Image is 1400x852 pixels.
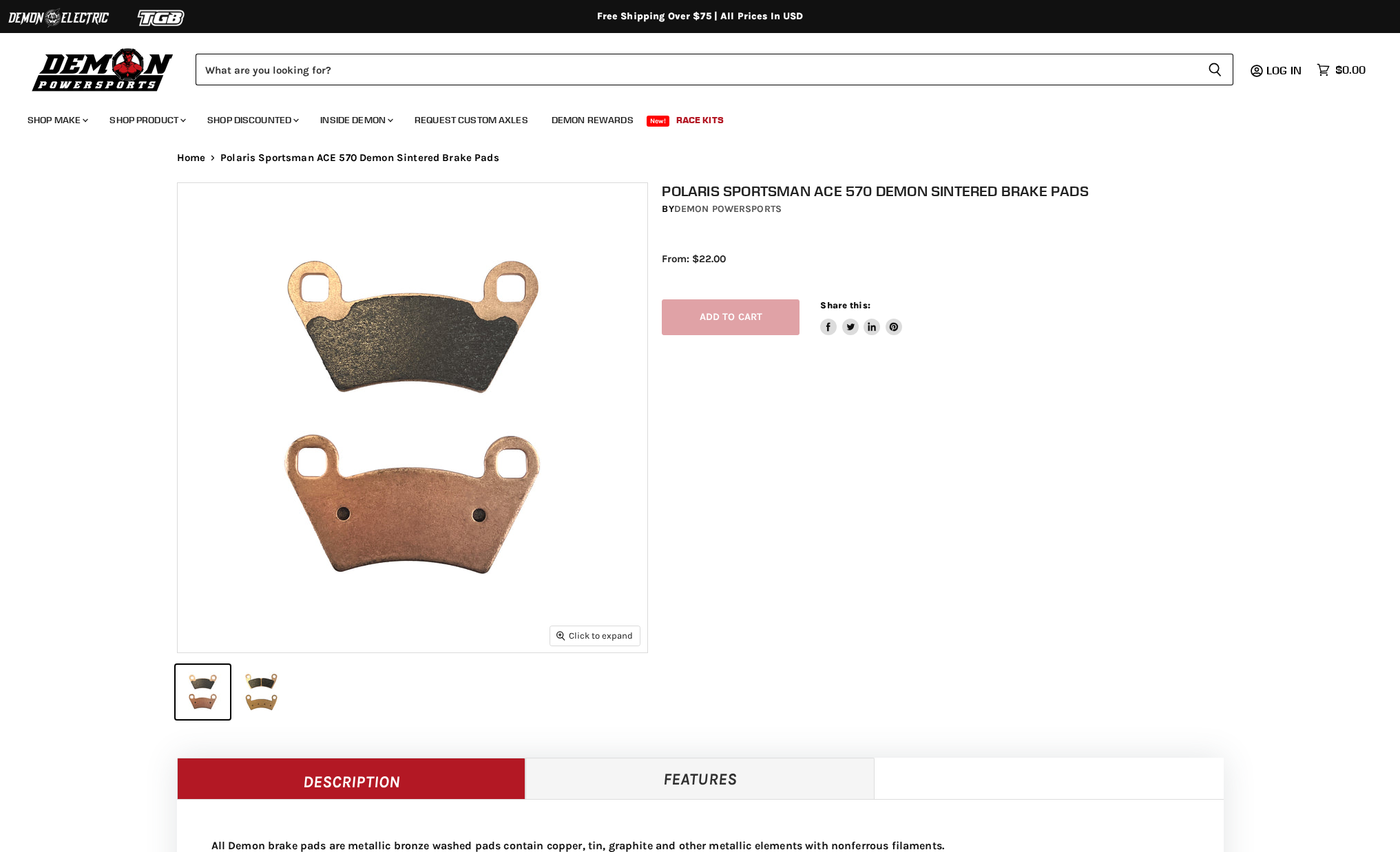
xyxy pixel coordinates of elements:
a: Features [525,758,875,799]
a: Race Kits [666,106,734,134]
img: Polaris Sportsman ACE 570 Demon Sintered Brake Pads [178,183,647,652]
img: Demon Electric Logo 2 [7,5,110,31]
img: TGB Logo 2 [110,5,213,31]
a: Demon Powersports [674,203,782,215]
nav: Breadcrumbs [149,152,1251,164]
span: Polaris Sportsman ACE 570 Demon Sintered Brake Pads [220,152,499,164]
a: Log in [1260,64,1310,76]
a: Request Custom Axles [404,106,539,134]
button: Search [1197,54,1233,85]
input: Search [196,54,1197,85]
div: Free Shipping Over $75 | All Prices In USD [149,10,1251,23]
span: $0.00 [1335,63,1366,76]
a: Demon Rewards [541,106,644,134]
div: by [662,202,1237,217]
a: Shop Discounted [197,106,307,134]
aside: Share this: [820,299,902,336]
a: Description [177,758,526,799]
span: New! [647,116,670,127]
a: $0.00 [1310,60,1372,80]
img: Demon Powersports [28,45,178,94]
span: Log in [1266,63,1302,77]
span: Share this: [820,300,870,310]
button: Polaris Sportsman ACE 570 Demon Sintered Brake Pads thumbnail [176,665,230,719]
ul: Main menu [17,100,1362,134]
a: Inside Demon [310,106,401,134]
a: Home [177,152,206,164]
button: Click to expand [550,626,640,645]
span: Click to expand [556,630,633,641]
a: Shop Make [17,106,96,134]
form: Product [196,54,1233,85]
a: Shop Product [99,106,194,134]
span: From: $22.00 [662,253,726,265]
h1: Polaris Sportsman ACE 570 Demon Sintered Brake Pads [662,182,1237,200]
button: Polaris Sportsman ACE 570 Demon Sintered Brake Pads thumbnail [234,665,289,719]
